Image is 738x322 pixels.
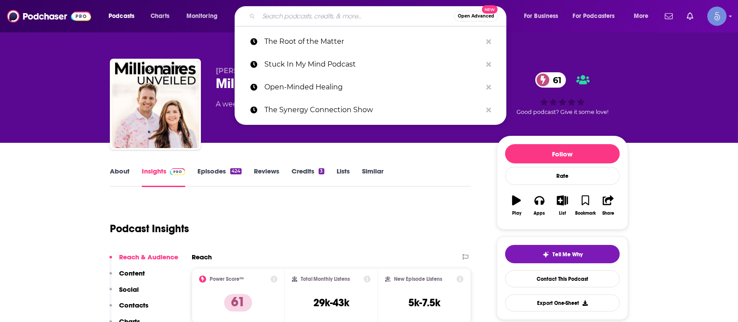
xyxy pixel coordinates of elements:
a: Charts [145,9,175,23]
p: Contacts [119,301,148,309]
p: Stuck In My Mind Podcast [264,53,482,76]
a: Similar [362,167,383,187]
a: The Synergy Connection Show [235,99,506,121]
button: Apps [528,190,551,221]
img: Podchaser Pro [170,168,185,175]
p: The Synergy Connection Show [264,99,482,121]
div: 3 [319,168,324,174]
span: For Podcasters [573,10,615,22]
a: Episodes424 [197,167,242,187]
a: Show notifications dropdown [661,9,676,24]
button: open menu [518,9,569,23]
p: Reach & Audience [119,253,178,261]
a: About [110,167,130,187]
span: 61 [544,72,566,88]
button: tell me why sparkleTell Me Why [505,245,620,263]
a: Contact This Podcast [505,270,620,287]
p: 61 [224,294,252,311]
p: The Root of the Matter [264,30,482,53]
img: User Profile [707,7,727,26]
img: tell me why sparkle [542,251,549,258]
button: Share [597,190,620,221]
button: Play [505,190,528,221]
p: Social [119,285,139,294]
button: Reach & Audience [109,253,178,269]
div: 61Good podcast? Give it some love! [497,67,628,121]
span: Good podcast? Give it some love! [517,109,608,115]
span: Open Advanced [458,14,494,18]
span: Logged in as Spiral5-G1 [707,7,727,26]
div: Search podcasts, credits, & more... [243,6,515,26]
span: More [634,10,649,22]
a: Stuck In My Mind Podcast [235,53,506,76]
button: Export One-Sheet [505,294,620,311]
span: New [482,5,498,14]
h2: Reach [192,253,212,261]
button: Bookmark [574,190,597,221]
a: Credits3 [292,167,324,187]
img: Podchaser - Follow, Share and Rate Podcasts [7,8,91,25]
button: Social [109,285,139,301]
div: A weekly podcast [216,99,392,110]
button: Content [109,269,145,285]
div: Bookmark [575,211,596,216]
button: open menu [628,9,660,23]
span: Charts [151,10,169,22]
button: open menu [180,9,229,23]
span: [PERSON_NAME], CPA [216,67,298,75]
div: Share [602,211,614,216]
a: The Root of the Matter [235,30,506,53]
h2: Total Monthly Listens [301,276,350,282]
div: Apps [534,211,545,216]
button: Open AdvancedNew [454,11,498,21]
a: Show notifications dropdown [683,9,697,24]
img: Millionaires Unveiled [112,60,199,148]
div: 424 [230,168,242,174]
h3: 29k-43k [313,296,349,309]
button: Show profile menu [707,7,727,26]
a: 61 [535,72,566,88]
button: List [551,190,574,221]
div: List [559,211,566,216]
div: Rate [505,167,620,185]
span: For Business [524,10,559,22]
button: open menu [102,9,146,23]
button: Follow [505,144,620,163]
a: InsightsPodchaser Pro [142,167,185,187]
span: Tell Me Why [553,251,583,258]
p: Content [119,269,145,277]
a: Lists [337,167,350,187]
button: open menu [567,9,628,23]
a: Reviews [254,167,279,187]
div: Play [512,211,521,216]
span: Podcasts [109,10,134,22]
h3: 5k-7.5k [408,296,440,309]
button: Contacts [109,301,148,317]
input: Search podcasts, credits, & more... [259,9,454,23]
a: Open-Minded Healing [235,76,506,99]
span: Monitoring [186,10,218,22]
h2: New Episode Listens [394,276,442,282]
h1: Podcast Insights [110,222,189,235]
h2: Power Score™ [210,276,244,282]
p: Open-Minded Healing [264,76,482,99]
